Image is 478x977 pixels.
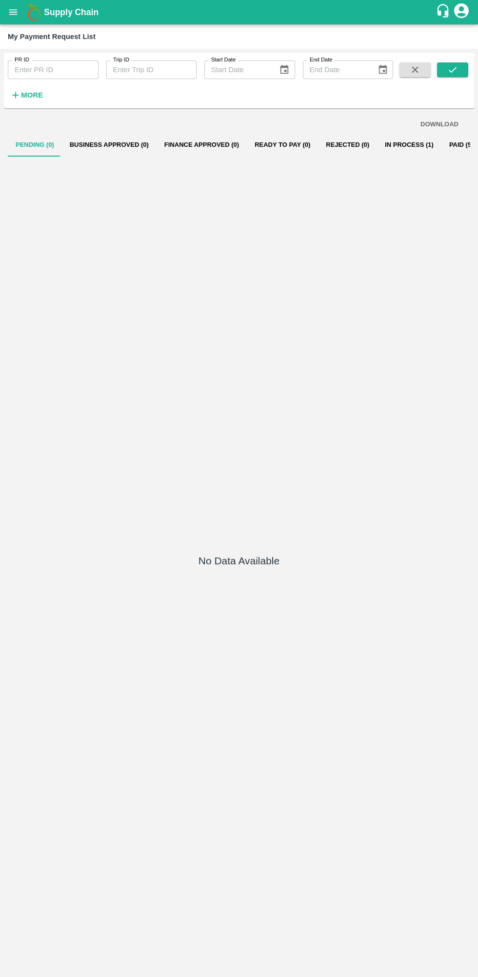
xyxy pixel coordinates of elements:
div: My Payment Request List [8,30,96,43]
button: More [8,87,45,103]
button: Pending (0) [8,133,62,157]
a: Supply Chain [44,5,436,19]
b: Supply Chain [44,7,99,17]
button: In Process (1) [377,133,441,157]
input: Start Date [204,60,271,79]
button: Choose date [275,60,294,79]
input: Enter Trip ID [106,60,197,79]
button: DOWNLOAD [417,116,462,133]
label: Start Date [211,56,236,64]
input: End Date [303,60,370,79]
button: Choose date [374,60,392,79]
button: Rejected (0) [318,133,377,157]
div: account of current user [453,2,470,22]
button: open drawer [2,1,24,23]
div: customer-support [436,3,453,21]
button: Business Approved (0) [62,133,157,157]
button: Finance Approved (0) [157,133,247,157]
img: logo [24,2,44,22]
input: Enter PR ID [8,60,99,79]
strong: More [21,91,43,99]
button: Ready To Pay (0) [247,133,318,157]
h5: No Data Available [199,554,279,568]
label: End Date [310,56,332,64]
label: PR ID [15,56,29,64]
label: Trip ID [113,56,129,64]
